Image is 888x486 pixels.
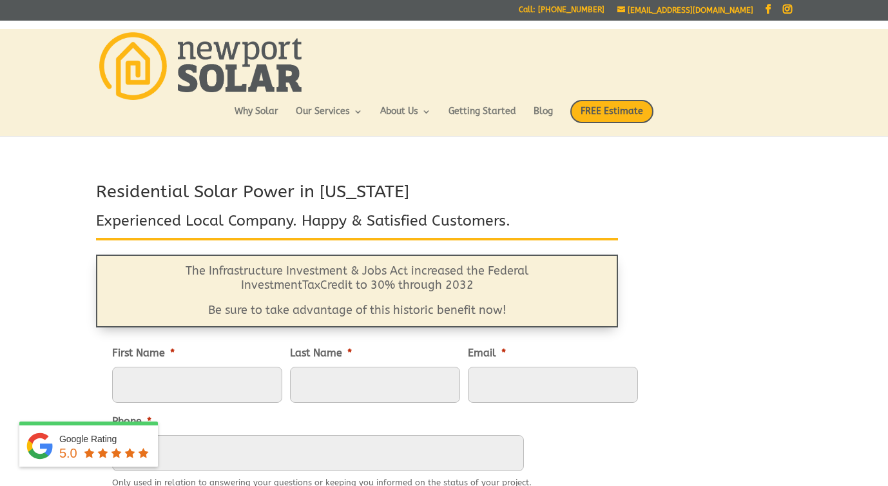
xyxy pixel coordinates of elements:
label: Last Name [290,347,352,360]
label: First Name [112,347,175,360]
label: Email [468,347,506,360]
span: FREE Estimate [570,100,653,123]
p: Be sure to take advantage of this historic benefit now! [129,304,585,318]
a: FREE Estimate [570,100,653,136]
span: Tax [302,277,320,291]
a: About Us [380,107,431,129]
a: Our Services [296,107,363,129]
h2: Residential Solar Power in [US_STATE] [96,180,618,211]
p: The Infrastructure Investment & Jobs Act increased the Federal Investment Credit to 30% through 2032 [129,264,585,304]
a: [EMAIL_ADDRESS][DOMAIN_NAME] [617,6,753,15]
a: Getting Started [449,107,516,129]
h3: Experienced Local Company. Happy & Satisfied Customers. [96,211,618,238]
a: Call: [PHONE_NUMBER] [519,6,604,19]
a: Blog [534,107,553,129]
a: Why Solar [235,107,278,129]
label: Phone [112,415,151,429]
img: Newport Solar | Solar Energy Optimized. [99,32,302,100]
div: Google Rating [59,433,151,445]
span: 5.0 [59,446,77,460]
